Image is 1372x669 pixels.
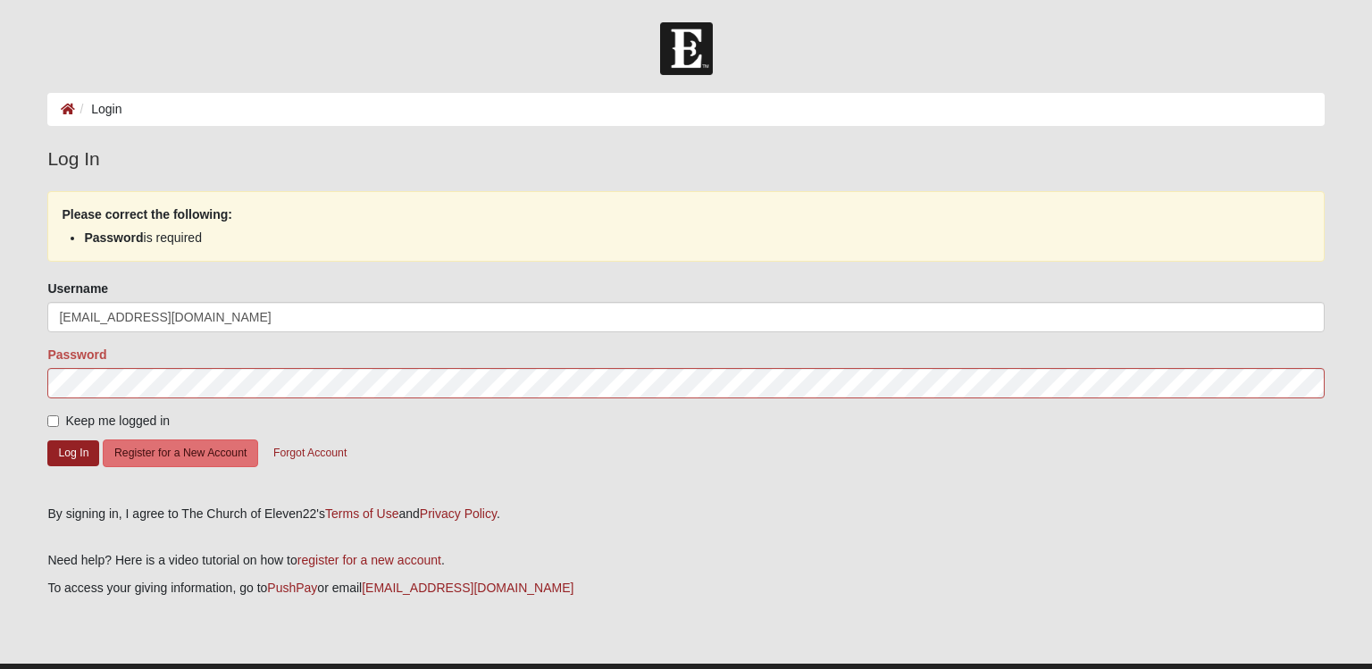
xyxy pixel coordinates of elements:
input: Keep me logged in [47,415,59,427]
button: Log In [47,440,99,466]
button: Register for a New Account [103,439,258,467]
div: By signing in, I agree to The Church of Eleven22's and . [47,505,1324,523]
li: is required [84,229,1287,247]
img: Church of Eleven22 Logo [660,22,713,75]
a: Privacy Policy [420,506,497,521]
label: Username [47,280,108,297]
a: register for a new account [297,553,441,567]
legend: Log In [47,145,1324,173]
button: Forgot Account [262,439,358,467]
strong: Password [84,230,143,245]
label: Password [47,346,106,364]
span: Keep me logged in [65,414,170,428]
a: Terms of Use [325,506,398,521]
p: To access your giving information, go to or email [47,579,1324,598]
p: Need help? Here is a video tutorial on how to . [47,551,1324,570]
li: Login [75,100,121,119]
a: [EMAIL_ADDRESS][DOMAIN_NAME] [362,581,573,595]
div: Please correct the following: [47,191,1324,262]
a: PushPay [267,581,317,595]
